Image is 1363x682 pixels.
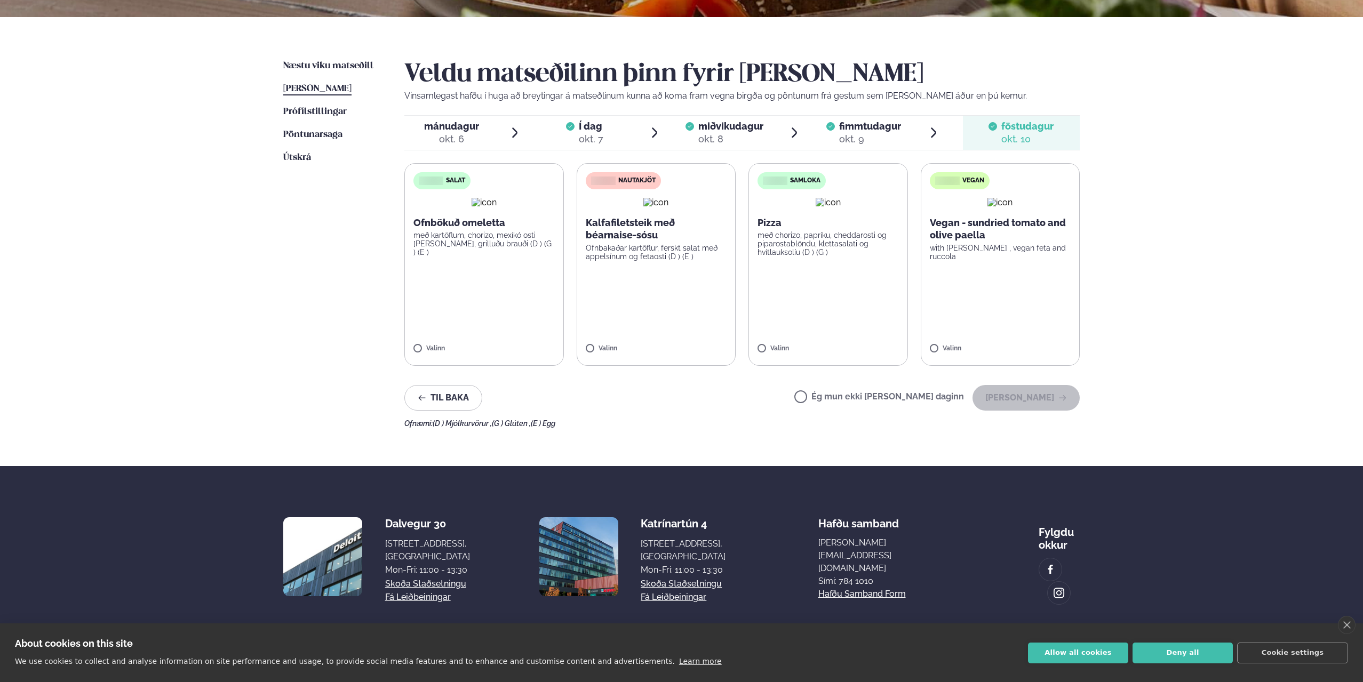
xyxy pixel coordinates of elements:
[404,90,1080,102] p: Vinsamlegast hafðu í huga að breytingar á matseðlinum kunna að koma fram vegna birgða og pöntunum...
[492,419,531,428] span: (G ) Glúten ,
[698,121,763,132] span: miðvikudagur
[413,231,555,256] p: með kartöflum, chorizo, mexíkó osti [PERSON_NAME], grilluðu brauði (D ) (G ) (E )
[404,385,482,411] button: Til baka
[816,198,841,207] img: icon
[283,61,373,70] span: Næstu viku matseðill
[588,176,618,186] img: icon
[579,120,603,133] span: Í dag
[932,176,962,186] img: icon
[1053,587,1065,599] img: image alt
[579,133,603,146] div: okt. 7
[758,231,899,256] p: með chorizo, papríku, cheddarosti og piparostablöndu, klettasalati og hvítlauksolíu (D ) (G )
[15,638,133,649] strong: About cookies on this site
[283,151,311,164] a: Útskrá
[790,176,820,185] span: Samloka
[1028,643,1128,663] button: Allow all cookies
[1001,121,1054,132] span: föstudagur
[472,198,497,207] img: icon
[413,216,555,229] p: Ofnbökuð omeletta
[641,517,726,530] div: Katrínartún 4
[818,536,946,575] a: [PERSON_NAME][EMAIL_ADDRESS][DOMAIN_NAME]
[539,517,618,596] img: image alt
[283,60,373,73] a: Næstu viku matseðill
[1045,564,1056,576] img: image alt
[283,517,362,596] img: image alt
[283,84,352,93] span: [PERSON_NAME]
[818,509,899,530] span: Hafðu samband
[641,591,706,604] a: Fá leiðbeiningar
[1039,517,1080,551] div: Fylgdu okkur
[679,657,722,665] a: Learn more
[962,176,984,185] span: Vegan
[416,176,445,186] img: icon
[839,133,901,146] div: okt. 9
[283,153,311,162] span: Útskrá
[643,198,668,207] img: icon
[586,216,727,242] p: Kalfafiletsteik með béarnaise-sósu
[404,60,1080,90] h2: Veldu matseðilinn þinn fyrir [PERSON_NAME]
[818,575,946,588] p: Sími: 784 1010
[1001,133,1054,146] div: okt. 10
[404,419,1080,428] div: Ofnæmi:
[618,176,656,185] span: Nautakjöt
[818,588,906,600] a: Hafðu samband form
[930,216,1071,242] p: Vegan - sundried tomato and olive paella
[424,121,479,132] span: mánudagur
[283,129,342,141] a: Pöntunarsaga
[760,176,790,186] img: icon
[385,564,470,576] div: Mon-Fri: 11:00 - 13:30
[1048,582,1070,604] a: image alt
[283,107,347,116] span: Prófílstillingar
[987,198,1013,207] img: icon
[283,106,347,118] a: Prófílstillingar
[283,130,342,139] span: Pöntunarsaga
[758,216,899,229] p: Pizza
[1237,643,1348,663] button: Cookie settings
[385,537,470,563] div: [STREET_ADDRESS], [GEOGRAPHIC_DATA]
[1133,643,1233,663] button: Deny all
[385,591,451,604] a: Fá leiðbeiningar
[385,517,470,530] div: Dalvegur 30
[283,83,352,95] a: [PERSON_NAME]
[1338,616,1356,634] a: close
[1039,558,1062,581] a: image alt
[385,577,466,590] a: Skoða staðsetningu
[973,385,1080,411] button: [PERSON_NAME]
[15,657,675,665] p: We use cookies to collect and analyse information on site performance and usage, to provide socia...
[446,176,465,185] span: Salat
[930,244,1071,261] p: with [PERSON_NAME] , vegan feta and ruccola
[424,133,479,146] div: okt. 6
[698,133,763,146] div: okt. 8
[641,577,722,590] a: Skoða staðsetningu
[641,537,726,563] div: [STREET_ADDRESS], [GEOGRAPHIC_DATA]
[641,564,726,576] div: Mon-Fri: 11:00 - 13:30
[586,244,727,261] p: Ofnbakaðar kartöflur, ferskt salat með appelsínum og fetaosti (D ) (E )
[839,121,901,132] span: fimmtudagur
[531,419,555,428] span: (E ) Egg
[433,419,492,428] span: (D ) Mjólkurvörur ,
